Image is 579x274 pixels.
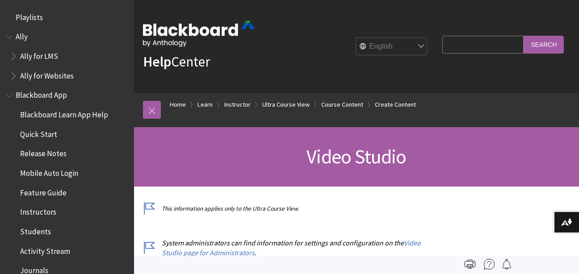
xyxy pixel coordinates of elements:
a: Instructor [224,99,251,110]
img: Blackboard by Anthology [143,21,255,47]
strong: Help [143,53,171,71]
a: Create Content [375,99,416,110]
span: Activity Stream [20,244,70,256]
span: Instructors [20,205,56,217]
p: System administrators can find information for settings and configuration on the . [143,238,438,258]
img: Print [465,259,475,270]
p: This information applies only to the Ultra Course View. [143,204,438,213]
select: Site Language Selector [356,38,428,56]
span: Ally [16,29,28,42]
span: Feature Guide [20,185,67,197]
span: Blackboard App [16,88,67,100]
nav: Book outline for Playlists [5,10,129,25]
input: Search [524,36,564,53]
span: Release Notes [20,146,67,158]
a: Video Studio page for Administrators [162,238,421,257]
a: Ultra Course View [262,99,310,110]
img: More help [484,259,495,270]
span: Video Studio [306,144,406,169]
nav: Book outline for Anthology Ally Help [5,29,129,83]
span: Ally for Websites [20,68,74,80]
a: Course Content [321,99,363,110]
a: Learn [197,99,213,110]
span: Playlists [16,10,43,22]
span: Mobile Auto Login [20,166,78,178]
span: Quick Start [20,127,57,139]
a: Home [170,99,186,110]
img: Follow this page [501,259,512,270]
span: Students [20,224,51,236]
a: HelpCenter [143,53,210,71]
span: Blackboard Learn App Help [20,107,108,119]
span: Ally for LMS [20,49,58,61]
